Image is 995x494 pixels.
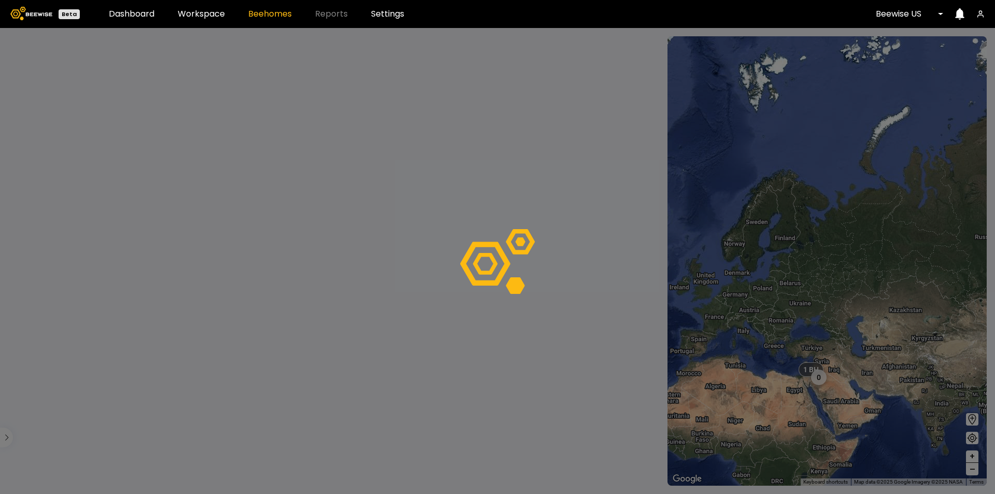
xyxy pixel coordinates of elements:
a: Beehomes [248,10,292,18]
div: Beta [59,9,80,19]
a: Settings [371,10,404,18]
a: Dashboard [109,10,154,18]
span: Reports [315,10,348,18]
img: Beewise logo [10,7,52,20]
a: Workspace [178,10,225,18]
